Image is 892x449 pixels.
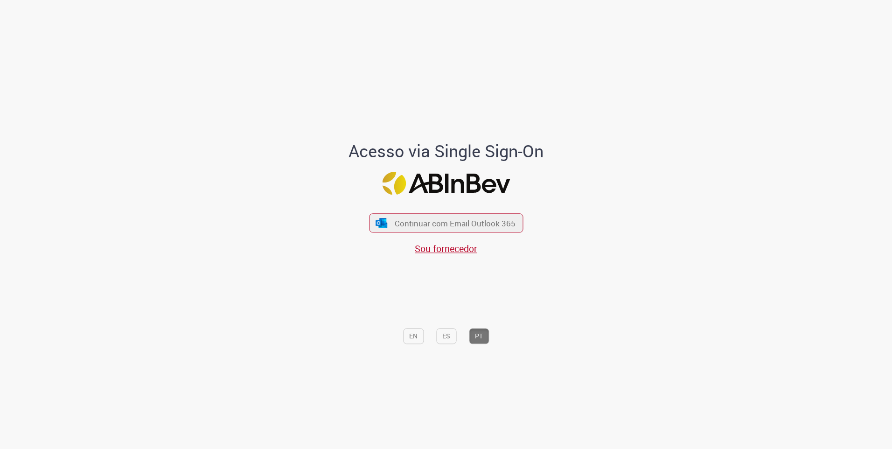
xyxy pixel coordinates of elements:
span: Continuar com Email Outlook 365 [395,218,516,229]
button: EN [403,328,424,344]
img: Logo ABInBev [382,172,510,195]
h1: Acesso via Single Sign-On [317,142,576,161]
button: ES [436,328,456,344]
img: ícone Azure/Microsoft 360 [375,218,388,228]
button: ícone Azure/Microsoft 360 Continuar com Email Outlook 365 [369,213,523,232]
button: PT [469,328,489,344]
a: Sou fornecedor [415,243,477,255]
